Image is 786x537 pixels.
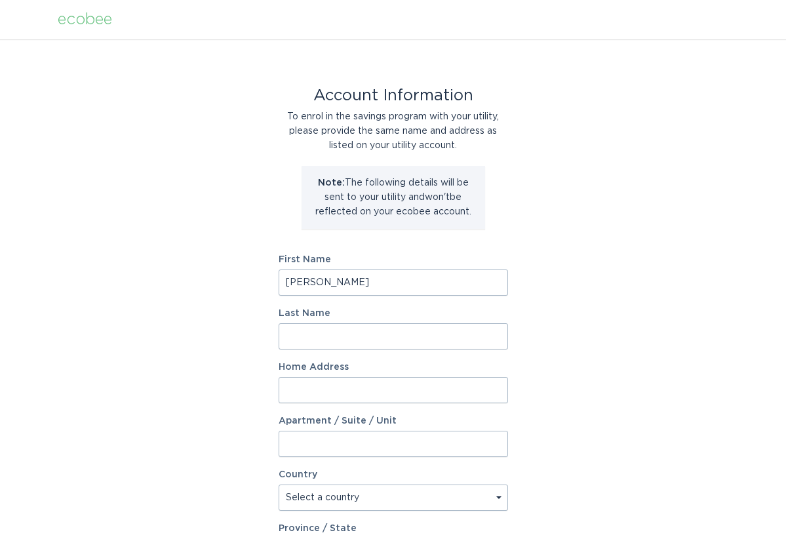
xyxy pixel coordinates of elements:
[279,109,508,153] div: To enrol in the savings program with your utility, please provide the same name and address as li...
[279,416,508,426] label: Apartment / Suite / Unit
[318,178,345,188] strong: Note:
[279,363,508,372] label: Home Address
[279,309,508,318] label: Last Name
[58,12,112,27] div: ecobee
[279,470,317,479] label: Country
[279,89,508,103] div: Account Information
[279,524,357,533] label: Province / State
[279,255,508,264] label: First Name
[311,176,475,219] p: The following details will be sent to your utility and won't be reflected on your ecobee account.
